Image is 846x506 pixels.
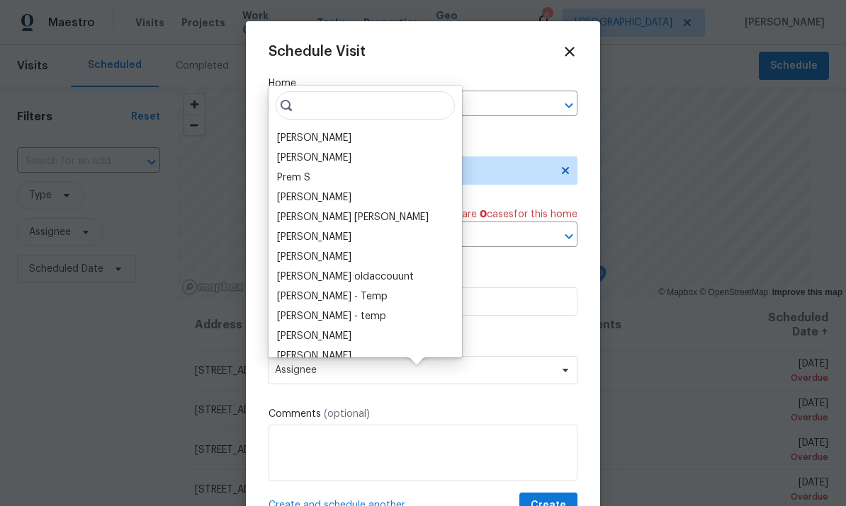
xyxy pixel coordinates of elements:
span: Schedule Visit [269,45,366,59]
div: [PERSON_NAME] [277,190,351,205]
div: [PERSON_NAME] - temp [277,309,386,323]
span: (optional) [324,409,370,419]
span: 0 [480,209,487,219]
div: [PERSON_NAME] - Temp [277,289,388,304]
span: Close [562,44,577,59]
div: [PERSON_NAME] [PERSON_NAME] [277,210,429,224]
div: [PERSON_NAME] [277,230,351,244]
div: [PERSON_NAME] [277,131,351,145]
div: [PERSON_NAME] [277,151,351,165]
button: Open [559,226,579,246]
span: There are case s for this home [435,207,577,222]
label: Comments [269,407,577,421]
button: Open [559,96,579,115]
div: [PERSON_NAME] [277,329,351,343]
div: [PERSON_NAME] [277,349,351,363]
div: [PERSON_NAME] oldaccouunt [277,270,414,284]
div: [PERSON_NAME] [277,250,351,264]
label: Home [269,76,577,91]
span: Assignee [275,364,553,376]
div: Prem S [277,171,310,185]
